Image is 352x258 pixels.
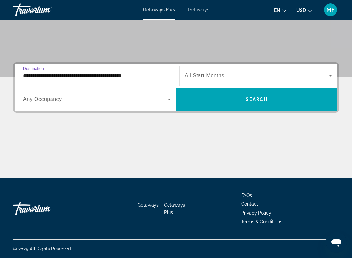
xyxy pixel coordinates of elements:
a: Contact [241,202,258,207]
span: USD [296,8,306,13]
button: Change currency [296,6,312,15]
span: Search [246,97,268,102]
button: Search [176,88,337,111]
span: Destination [23,66,44,71]
div: Search widget [15,64,337,111]
iframe: Schaltfläche zum Öffnen des Messaging-Fensters [326,232,347,253]
a: Travorium [13,1,78,18]
a: Getaways [188,7,209,12]
a: Travorium [13,199,78,218]
a: Getaways [138,202,159,208]
span: Any Occupancy [23,96,62,102]
button: User Menu [322,3,339,17]
span: en [274,8,280,13]
a: Privacy Policy [241,210,271,216]
a: Getaways Plus [143,7,175,12]
a: Terms & Conditions [241,219,282,224]
span: MF [326,7,335,13]
a: Getaways Plus [164,202,185,215]
button: Change language [274,6,286,15]
span: © 2025 All Rights Reserved. [13,246,72,251]
span: All Start Months [185,73,224,78]
a: FAQs [241,193,252,198]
